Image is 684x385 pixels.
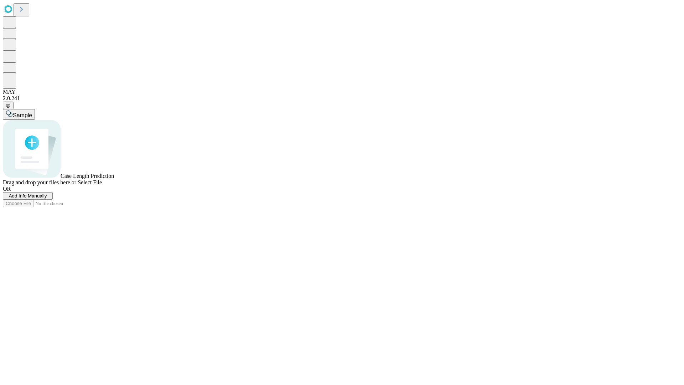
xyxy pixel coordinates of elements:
span: Case Length Prediction [61,173,114,179]
button: Sample [3,109,35,120]
span: Drag and drop your files here or [3,179,76,185]
button: Add Info Manually [3,192,53,200]
span: Select File [78,179,102,185]
span: OR [3,186,11,192]
span: Add Info Manually [9,193,47,199]
span: Sample [13,112,32,118]
span: @ [6,103,11,108]
button: @ [3,102,14,109]
div: MAY [3,89,681,95]
div: 2.0.241 [3,95,681,102]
